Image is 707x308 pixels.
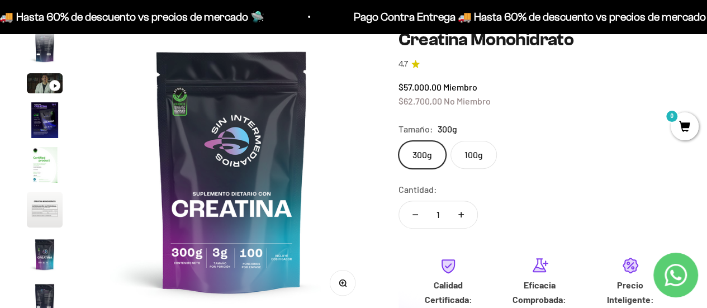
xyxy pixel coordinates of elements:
img: Creatina Monohidrato [27,192,63,228]
img: Creatina Monohidrato [27,147,63,183]
strong: Precio Inteligente: [607,279,654,305]
img: Creatina Monohidrato [27,29,63,64]
button: Ir al artículo 5 [27,147,63,186]
p: Pago Contra Entrega 🚚 Hasta 60% de descuento vs precios de mercado 🛸 [200,8,568,26]
h1: Creatina Monohidrato [398,30,680,49]
legend: Tamaño: [398,122,433,136]
strong: Calidad Certificada: [424,279,472,305]
button: Reducir cantidad [399,201,431,228]
span: 4.7 [398,58,408,70]
button: Aumentar cantidad [445,201,477,228]
span: No Miembro [444,96,491,106]
span: 300g [438,122,457,136]
button: Ir al artículo 3 [27,73,63,97]
button: Ir al artículo 2 [27,29,63,68]
span: $57.000,00 [398,82,442,92]
button: Ir al artículo 7 [27,236,63,276]
span: $62.700,00 [398,96,442,106]
mark: 0 [665,110,678,123]
strong: Eficacia Comprobada: [513,279,566,305]
label: Cantidad: [398,182,437,197]
span: Miembro [443,82,477,92]
a: 4.74.7 de 5.0 estrellas [398,58,680,70]
button: Ir al artículo 4 [27,102,63,141]
img: Creatina Monohidrato [27,102,63,138]
a: 0 [671,121,699,134]
img: Creatina Monohidrato [27,236,63,272]
button: Ir al artículo 6 [27,192,63,231]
